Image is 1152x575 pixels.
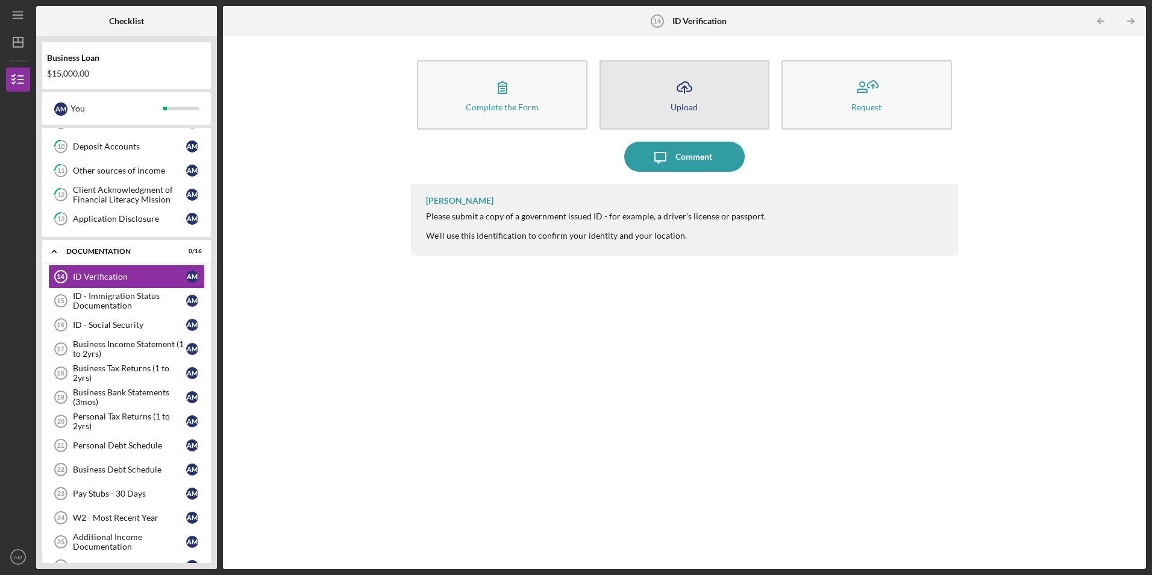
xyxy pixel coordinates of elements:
div: A M [186,165,198,177]
div: A M [186,488,198,500]
div: Business Loan [47,53,206,63]
tspan: 20 [57,418,64,425]
div: A M [186,367,198,379]
div: Business Bank Statements (3mos) [73,388,186,407]
button: Upload [599,60,769,130]
tspan: 18 [57,369,64,377]
div: ID Verification [73,272,186,281]
div: Documentation [66,248,172,255]
div: A M [186,295,198,307]
a: 17Business Income Statement (1 to 2yrs)AM [48,337,205,361]
div: A M [186,415,198,427]
button: Request [781,60,951,130]
tspan: 24 [57,514,65,521]
div: ID - Immigration Status Documentation [73,291,186,310]
div: A M [186,189,198,201]
div: Business Tax Returns (1 to 2yrs) [73,363,186,383]
div: A M [186,536,198,548]
div: Organizational Documents [73,561,186,571]
div: Upload [671,102,698,112]
button: Complete the Form [417,60,587,130]
button: Comment [624,142,745,172]
div: A M [186,391,198,403]
button: AM [6,545,30,569]
text: AM [14,554,22,561]
div: $15,000.00 [47,69,206,78]
div: Pay Stubs - 30 Days [73,489,186,498]
div: A M [186,271,198,283]
a: 18Business Tax Returns (1 to 2yrs)AM [48,361,205,385]
tspan: 19 [57,394,64,401]
div: A M [186,343,198,355]
div: Complete the Form [466,102,539,112]
a: 20Personal Tax Returns (1 to 2yrs)AM [48,409,205,433]
tspan: 21 [57,442,64,449]
a: 21Personal Debt ScheduleAM [48,433,205,457]
tspan: 11 [57,167,64,175]
div: A M [186,560,198,572]
div: Request [851,102,881,112]
div: Business Debt Schedule [73,465,186,474]
tspan: 16 [57,321,64,328]
div: Business Income Statement (1 to 2yrs) [73,339,186,359]
div: ID - Social Security [73,320,186,330]
tspan: 14 [653,17,661,25]
tspan: 15 [57,297,64,304]
a: 22Business Debt ScheduleAM [48,457,205,482]
div: Other sources of income [73,166,186,175]
div: Application Disclosure [73,214,186,224]
a: 25Additional Income DocumentationAM [48,530,205,554]
div: A M [186,512,198,524]
tspan: 17 [57,345,64,353]
div: Additional Income Documentation [73,532,186,551]
div: A M [54,102,67,116]
div: Personal Tax Returns (1 to 2yrs) [73,412,186,431]
div: A M [186,140,198,152]
tspan: 26 [57,562,64,570]
a: 14ID VerificationAM [48,265,205,289]
a: 16ID - Social SecurityAM [48,313,205,337]
tspan: 13 [57,215,64,223]
div: Personal Debt Schedule [73,441,186,450]
a: 24W2 - Most Recent YearAM [48,506,205,530]
a: 12Client Acknowledgment of Financial Literacy MissionAM [48,183,205,207]
a: 15ID - Immigration Status DocumentationAM [48,289,205,313]
a: 19Business Bank Statements (3mos)AM [48,385,205,409]
div: Comment [675,142,712,172]
div: Client Acknowledgment of Financial Literacy Mission [73,185,186,204]
div: W2 - Most Recent Year [73,513,186,523]
div: Please submit a copy of a government issued ID - for example, a driver's license or passport. We'... [426,212,766,240]
tspan: 25 [57,538,64,545]
tspan: 12 [57,191,64,199]
tspan: 23 [57,490,64,497]
div: A M [186,439,198,451]
div: Deposit Accounts [73,142,186,151]
b: Checklist [109,16,144,26]
tspan: 14 [57,273,64,280]
a: 23Pay Stubs - 30 DaysAM [48,482,205,506]
div: [PERSON_NAME] [426,196,493,206]
tspan: 10 [57,143,65,151]
div: 0 / 16 [180,248,202,255]
b: ID Verification [672,16,727,26]
tspan: 22 [57,466,64,473]
a: 13Application DisclosureAM [48,207,205,231]
div: A M [186,463,198,476]
div: You [70,98,163,119]
a: 10Deposit AccountsAM [48,134,205,159]
div: A M [186,319,198,331]
div: A M [186,213,198,225]
a: 11Other sources of incomeAM [48,159,205,183]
